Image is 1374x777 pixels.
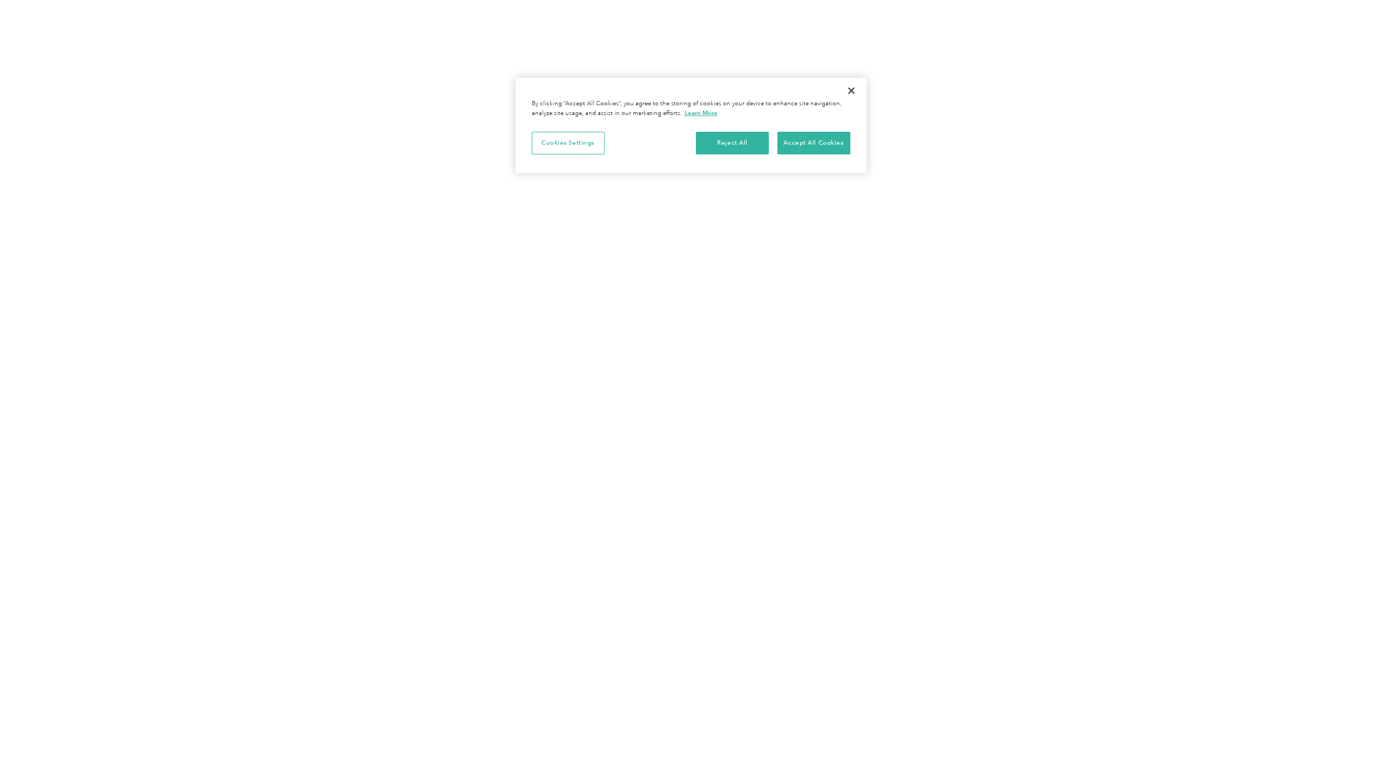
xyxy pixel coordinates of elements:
[516,78,867,173] div: Cookie banner
[777,132,850,154] button: Accept All Cookies
[685,109,718,117] a: More information about your privacy, opens in a new tab
[696,132,769,154] button: Reject All
[516,78,867,173] div: Privacy
[840,79,863,103] button: Close
[532,132,605,154] button: Cookies Settings
[532,99,850,118] div: By clicking “Accept All Cookies”, you agree to the storing of cookies on your device to enhance s...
